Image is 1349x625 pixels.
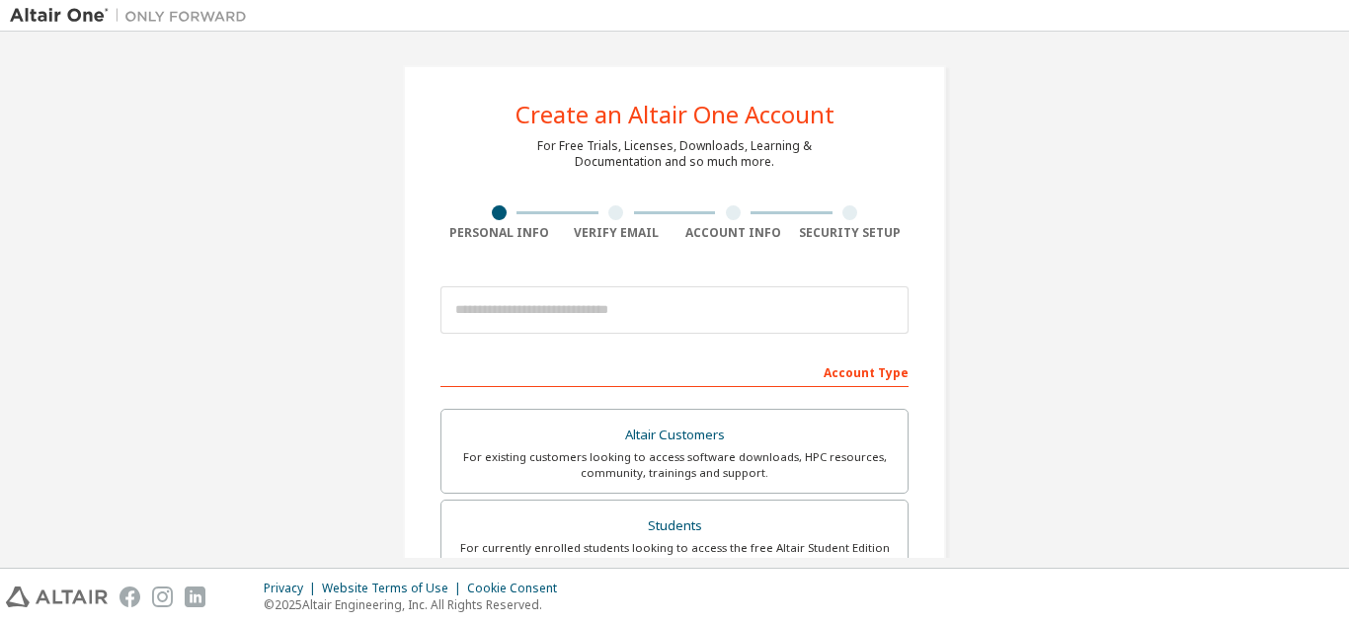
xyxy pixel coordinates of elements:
[10,6,257,26] img: Altair One
[516,103,834,126] div: Create an Altair One Account
[6,586,108,607] img: altair_logo.svg
[453,422,896,449] div: Altair Customers
[674,225,792,241] div: Account Info
[264,596,569,613] p: © 2025 Altair Engineering, Inc. All Rights Reserved.
[119,586,140,607] img: facebook.svg
[537,138,812,170] div: For Free Trials, Licenses, Downloads, Learning & Documentation and so much more.
[453,512,896,540] div: Students
[453,449,896,481] div: For existing customers looking to access software downloads, HPC resources, community, trainings ...
[152,586,173,607] img: instagram.svg
[558,225,675,241] div: Verify Email
[185,586,205,607] img: linkedin.svg
[792,225,910,241] div: Security Setup
[440,225,558,241] div: Personal Info
[322,581,467,596] div: Website Terms of Use
[467,581,569,596] div: Cookie Consent
[453,540,896,572] div: For currently enrolled students looking to access the free Altair Student Edition bundle and all ...
[440,355,909,387] div: Account Type
[264,581,322,596] div: Privacy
